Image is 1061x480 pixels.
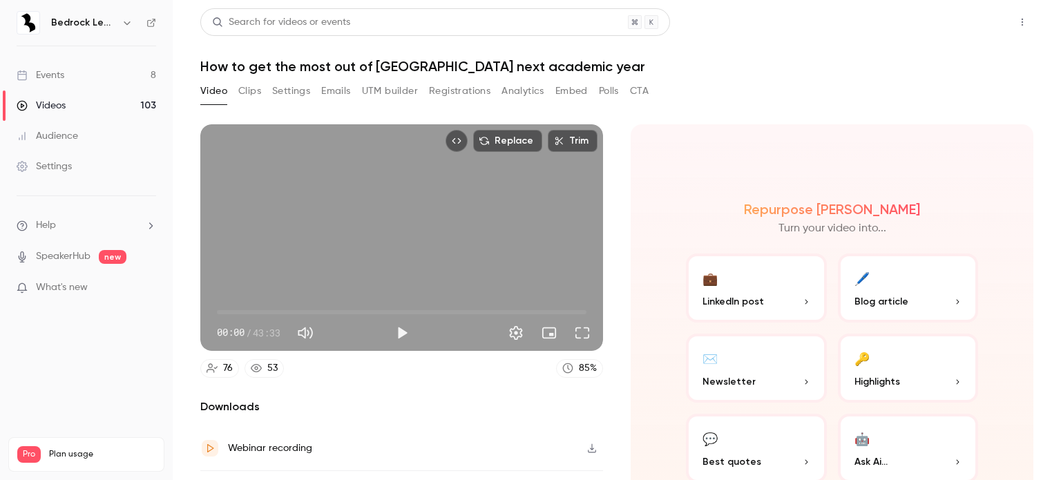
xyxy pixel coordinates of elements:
button: 🖊️Blog article [838,253,979,323]
span: 00:00 [217,325,245,340]
div: 53 [267,361,278,376]
span: Help [36,218,56,233]
a: 85% [556,359,603,378]
button: Analytics [501,80,544,102]
button: Clips [238,80,261,102]
div: Audience [17,129,78,143]
div: 🤖 [854,428,870,449]
span: Best quotes [702,454,761,469]
h6: Bedrock Learning [51,16,116,30]
div: ✉️ [702,347,718,369]
button: 💼LinkedIn post [686,253,827,323]
button: UTM builder [362,80,418,102]
h1: How to get the most out of [GEOGRAPHIC_DATA] next academic year [200,58,1033,75]
iframe: Noticeable Trigger [140,282,156,294]
a: SpeakerHub [36,249,90,264]
div: Events [17,68,64,82]
button: Mute [291,319,319,347]
span: Highlights [854,374,900,389]
div: Settings [17,160,72,173]
span: 43:33 [253,325,280,340]
button: Settings [502,319,530,347]
button: Emails [321,80,350,102]
button: Replace [473,130,542,152]
h2: Repurpose [PERSON_NAME] [744,201,920,218]
div: 85 % [579,361,597,376]
span: / [246,325,251,340]
div: 💼 [702,267,718,289]
span: Plan usage [49,449,155,460]
img: Bedrock Learning [17,12,39,34]
div: 💬 [702,428,718,449]
button: Trim [548,130,598,152]
button: Full screen [568,319,596,347]
span: Blog article [854,294,908,309]
button: Share [946,8,1000,36]
div: Search for videos or events [212,15,350,30]
a: 76 [200,359,239,378]
p: Turn your video into... [778,220,886,237]
div: Videos [17,99,66,113]
span: Pro [17,446,41,463]
h2: Downloads [200,399,603,415]
span: Newsletter [702,374,756,389]
span: What's new [36,280,88,295]
button: CTA [630,80,649,102]
span: LinkedIn post [702,294,764,309]
li: help-dropdown-opener [17,218,156,233]
button: ✉️Newsletter [686,334,827,403]
button: Play [388,319,416,347]
span: new [99,250,126,264]
button: Embed [555,80,588,102]
button: Turn on miniplayer [535,319,563,347]
button: Registrations [429,80,490,102]
button: 🔑Highlights [838,334,979,403]
div: 00:00 [217,325,280,340]
button: Settings [272,80,310,102]
div: 🔑 [854,347,870,369]
a: 53 [245,359,284,378]
div: 🖊️ [854,267,870,289]
div: Webinar recording [228,440,312,457]
span: Ask Ai... [854,454,888,469]
button: Embed video [446,130,468,152]
div: 76 [223,361,233,376]
button: Polls [599,80,619,102]
button: Top Bar Actions [1011,11,1033,33]
button: Video [200,80,227,102]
